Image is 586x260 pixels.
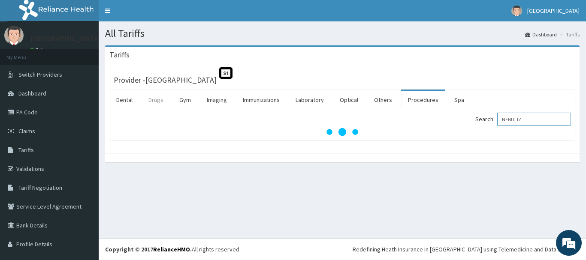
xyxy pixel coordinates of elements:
svg: audio-loading [325,115,359,149]
div: Redefining Heath Insurance in [GEOGRAPHIC_DATA] using Telemedicine and Data Science! [353,245,580,254]
a: Spa [447,91,471,109]
img: User Image [4,26,24,45]
a: Others [367,91,399,109]
h1: All Tariffs [105,28,580,39]
a: RelianceHMO [153,245,190,253]
p: [GEOGRAPHIC_DATA] [30,35,101,42]
a: Gym [172,91,198,109]
input: Search: [497,113,571,126]
span: Dashboard [18,90,46,97]
a: Online [30,47,51,53]
span: Claims [18,127,35,135]
label: Search: [475,113,571,126]
a: Laboratory [289,91,331,109]
a: Dental [109,91,139,109]
div: Chat with us now [45,48,144,59]
span: We're online! [50,76,118,163]
span: Switch Providers [18,71,62,78]
strong: Copyright © 2017 . [105,245,192,253]
span: Tariff Negotiation [18,184,62,191]
h3: Provider - [GEOGRAPHIC_DATA] [114,76,217,84]
div: Minimize live chat window [141,4,161,25]
span: St [219,67,233,79]
footer: All rights reserved. [99,238,586,260]
span: Tariffs [18,146,34,154]
a: Immunizations [236,91,287,109]
a: Imaging [200,91,234,109]
a: Drugs [142,91,170,109]
a: Procedures [401,91,445,109]
h3: Tariffs [109,51,130,59]
img: d_794563401_company_1708531726252_794563401 [16,43,35,64]
li: Tariffs [558,31,580,38]
span: [GEOGRAPHIC_DATA] [527,7,580,15]
a: Dashboard [525,31,557,38]
img: User Image [511,6,522,16]
textarea: Type your message and hit 'Enter' [4,171,163,201]
a: Optical [333,91,365,109]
